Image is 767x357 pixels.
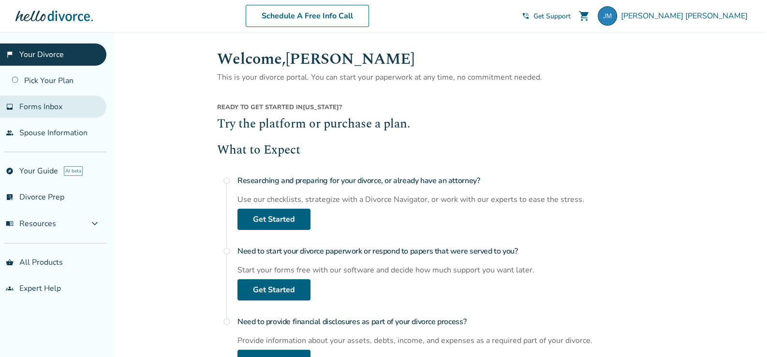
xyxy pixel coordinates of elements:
[217,142,666,160] h2: What to Expect
[621,11,752,21] span: [PERSON_NAME] [PERSON_NAME]
[598,6,617,26] img: justinm@bajabeachcafe.com
[246,5,369,27] a: Schedule A Free Info Call
[6,103,14,111] span: inbox
[6,167,14,175] span: explore
[719,311,767,357] iframe: Chat Widget
[217,103,666,115] div: [US_STATE] ?
[237,312,666,331] h4: Need to provide financial disclosures as part of your divorce process?
[237,242,666,261] h4: Need to start your divorce paperwork or respond to papers that were served to you?
[237,171,666,190] h4: Researching and preparing for your divorce, or already have an attorney?
[223,177,231,185] span: radio_button_unchecked
[64,166,83,176] span: AI beta
[237,335,666,346] div: Provide information about your assets, debts, income, and expenses as a required part of your div...
[217,47,666,71] h1: Welcome, [PERSON_NAME]
[223,318,231,326] span: radio_button_unchecked
[6,220,14,228] span: menu_book
[223,247,231,255] span: radio_button_unchecked
[6,218,56,229] span: Resources
[6,193,14,201] span: list_alt_check
[237,194,666,205] div: Use our checklists, strategize with a Divorce Navigator, or work with our experts to ease the str...
[522,12,530,20] span: phone_in_talk
[237,279,310,300] a: Get Started
[237,265,666,275] div: Start your forms free with our software and decide how much support you want later.
[217,103,303,112] span: Ready to get started in
[217,115,666,134] h2: Try the platform or purchase a plan.
[578,10,590,22] span: shopping_cart
[533,12,571,21] span: Get Support
[6,258,14,266] span: shopping_basket
[89,218,101,229] span: expand_more
[6,285,14,292] span: groups
[6,129,14,137] span: people
[6,51,14,58] span: flag_2
[522,12,571,21] a: phone_in_talkGet Support
[217,71,666,84] p: This is your divorce portal. You can start your paperwork at any time, no commitment needed.
[237,209,310,230] a: Get Started
[19,101,62,112] span: Forms Inbox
